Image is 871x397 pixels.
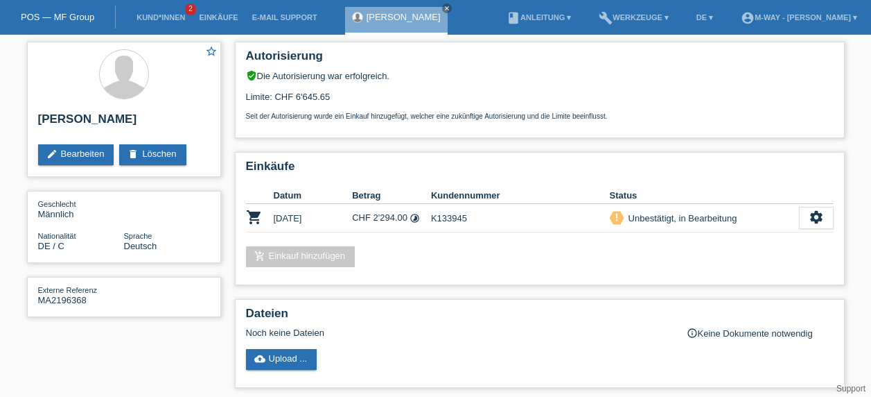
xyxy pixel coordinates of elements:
div: Limite: CHF 6'645.65 [246,81,834,120]
a: bookAnleitung ▾ [500,13,578,22]
a: Support [836,384,865,394]
h2: Autorisierung [246,49,834,70]
i: star_border [205,45,218,58]
span: Nationalität [38,232,76,240]
div: Die Autorisierung war erfolgreich. [246,70,834,81]
a: editBearbeiten [38,144,114,165]
i: settings [809,210,824,225]
i: priority_high [612,212,622,222]
a: star_border [205,45,218,60]
i: verified_user [246,70,257,81]
i: cloud_upload [254,353,265,364]
span: Externe Referenz [38,286,98,294]
th: Status [610,187,799,204]
span: Geschlecht [38,200,76,208]
a: [PERSON_NAME] [367,12,441,22]
div: Keine Dokumente notwendig [687,328,834,339]
a: account_circlem-way - [PERSON_NAME] ▾ [734,13,864,22]
a: DE ▾ [689,13,720,22]
i: POSP00026194 [246,209,263,226]
div: MA2196368 [38,285,124,305]
p: Seit der Autorisierung wurde ein Einkauf hinzugefügt, welcher eine zukünftige Autorisierung und d... [246,112,834,120]
i: 24 Raten [410,213,420,223]
a: E-Mail Support [245,13,324,22]
div: Noch keine Dateien [246,328,669,338]
i: add_shopping_cart [254,251,265,262]
i: delete [127,149,139,160]
a: buildWerkzeuge ▾ [592,13,676,22]
span: 2 [185,3,196,15]
a: deleteLöschen [119,144,186,165]
i: account_circle [741,11,755,25]
i: book [507,11,520,25]
a: close [442,3,452,13]
th: Kundennummer [431,187,610,204]
h2: Einkäufe [246,160,834,180]
td: [DATE] [274,204,353,233]
h2: [PERSON_NAME] [38,112,210,133]
div: Männlich [38,198,124,219]
i: edit [46,149,58,160]
span: Sprache [124,232,152,240]
i: close [443,5,450,12]
td: K133945 [431,204,610,233]
i: info_outline [687,328,698,339]
span: Deutsch [124,241,157,251]
th: Betrag [352,187,431,204]
a: cloud_uploadUpload ... [246,349,317,370]
a: Kund*innen [130,13,192,22]
div: Unbestätigt, in Bearbeitung [624,211,737,226]
a: POS — MF Group [21,12,94,22]
th: Datum [274,187,353,204]
a: add_shopping_cartEinkauf hinzufügen [246,246,355,267]
h2: Dateien [246,307,834,328]
i: build [599,11,613,25]
a: Einkäufe [192,13,245,22]
span: Deutschland / C / 30.04.2008 [38,241,64,251]
td: CHF 2'294.00 [352,204,431,233]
